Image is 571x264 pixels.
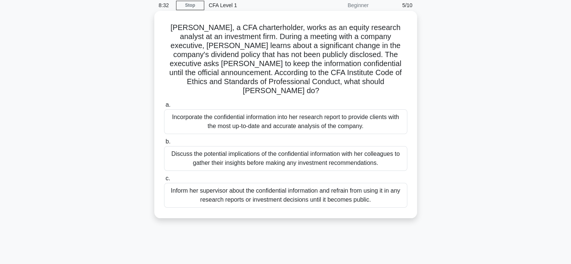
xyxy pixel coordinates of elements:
h5: [PERSON_NAME], a CFA charterholder, works as an equity research analyst at an investment firm. Du... [163,23,408,96]
div: Discuss the potential implications of the confidential information with her colleagues to gather ... [164,146,407,171]
div: Incorporate the confidential information into her research report to provide clients with the mos... [164,109,407,134]
span: c. [166,175,170,181]
span: b. [166,138,170,145]
a: Stop [176,1,204,10]
div: Inform her supervisor about the confidential information and refrain from using it in any researc... [164,183,407,208]
span: a. [166,101,170,108]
